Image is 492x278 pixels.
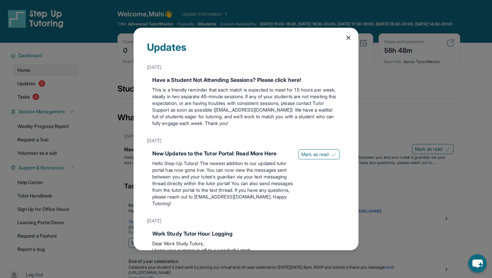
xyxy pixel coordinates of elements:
[147,61,345,73] div: [DATE]
[152,87,340,127] p: This is a friendly reminder that each match is expected to meet for 1.5 hours per week, ideally i...
[152,160,293,207] p: Hello Step-Up Tutors! The newest addition to our updated tutor portal has now gone live. You can ...
[147,41,345,61] div: Updates
[152,76,340,84] div: Have a Student Not Attending Sessions? Please click here!
[152,247,250,253] span: I hope your summer is off to a wonderful start!
[468,254,487,273] button: chat-button
[301,151,329,158] span: Mark as read
[331,152,337,157] img: Mark as read
[298,149,340,159] button: Mark as read
[147,215,345,227] div: [DATE]
[152,241,204,246] span: Dear Work Study Tutors,
[152,149,293,157] div: New Updates to the Tutor Portal: Read More Here
[147,135,345,147] div: [DATE]
[152,230,340,238] div: Work Study Tutor Hour Logging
